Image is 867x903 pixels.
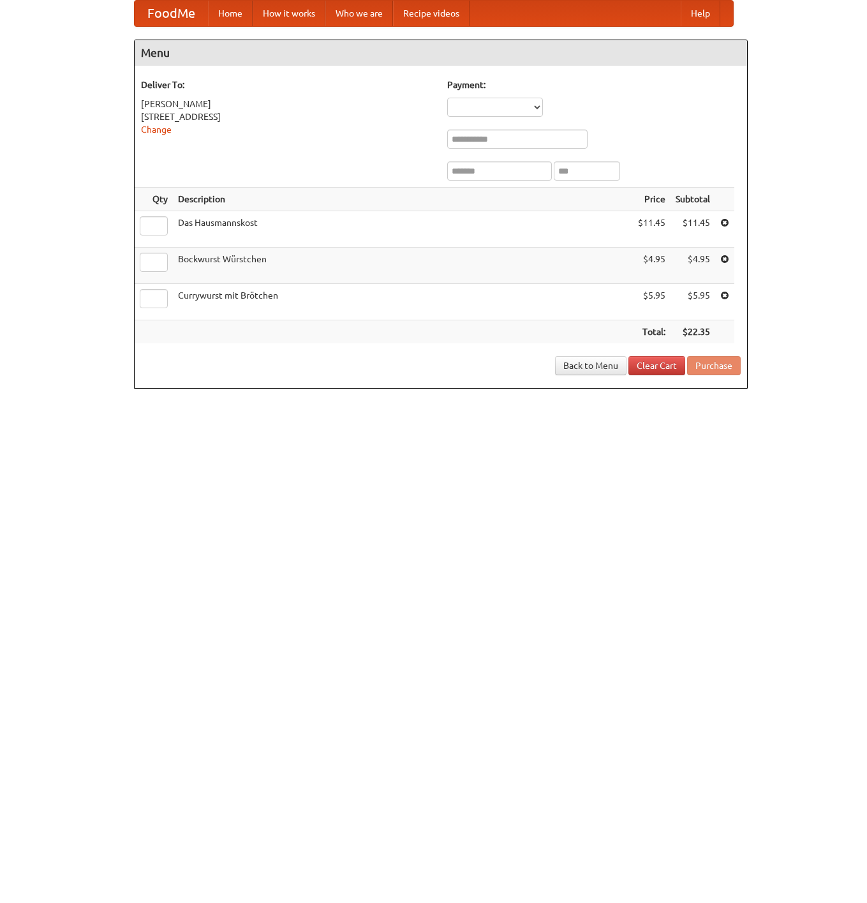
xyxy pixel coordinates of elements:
[135,1,208,26] a: FoodMe
[141,98,434,110] div: [PERSON_NAME]
[633,284,671,320] td: $5.95
[393,1,470,26] a: Recipe videos
[687,356,741,375] button: Purchase
[141,78,434,91] h5: Deliver To:
[141,124,172,135] a: Change
[173,284,633,320] td: Currywurst mit Brötchen
[173,188,633,211] th: Description
[141,110,434,123] div: [STREET_ADDRESS]
[447,78,741,91] h5: Payment:
[671,188,715,211] th: Subtotal
[325,1,393,26] a: Who we are
[555,356,626,375] a: Back to Menu
[173,248,633,284] td: Bockwurst Würstchen
[633,320,671,344] th: Total:
[681,1,720,26] a: Help
[173,211,633,248] td: Das Hausmannskost
[633,248,671,284] td: $4.95
[671,248,715,284] td: $4.95
[208,1,253,26] a: Home
[253,1,325,26] a: How it works
[671,211,715,248] td: $11.45
[671,320,715,344] th: $22.35
[135,40,747,66] h4: Menu
[633,211,671,248] td: $11.45
[633,188,671,211] th: Price
[135,188,173,211] th: Qty
[628,356,685,375] a: Clear Cart
[671,284,715,320] td: $5.95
